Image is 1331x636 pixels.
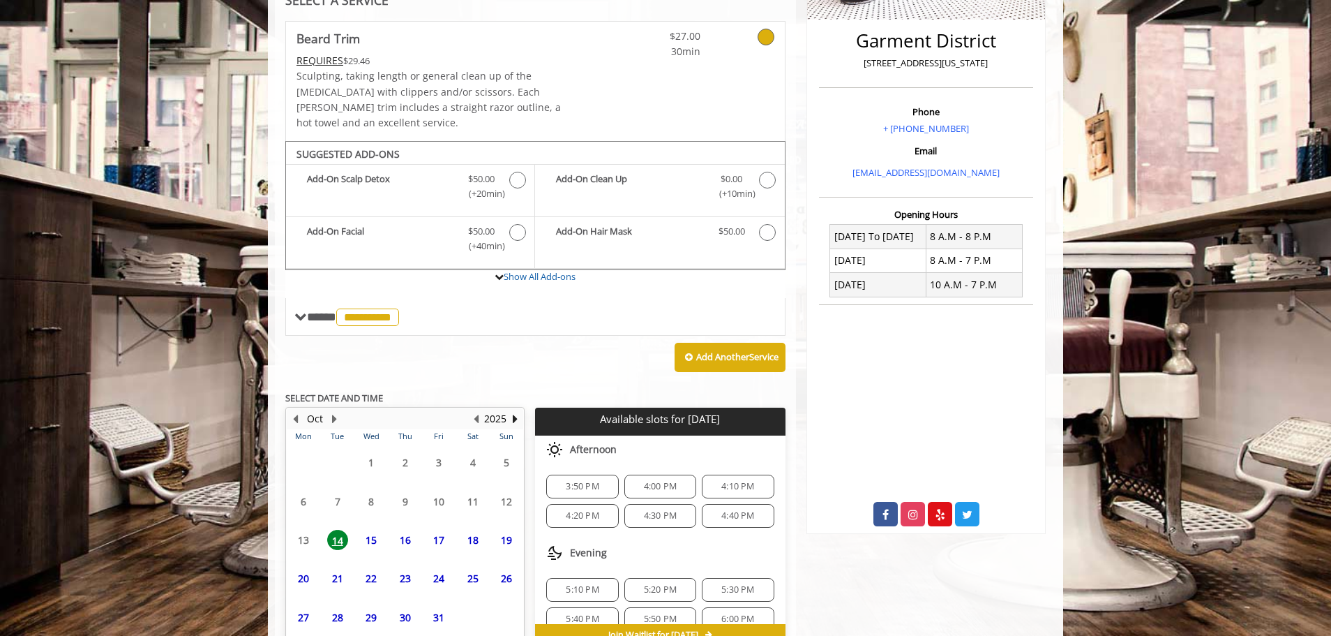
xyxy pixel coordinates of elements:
span: $50.00 [719,224,745,239]
td: Select day24 [422,559,456,598]
span: 30 [395,607,416,628]
td: [DATE] To [DATE] [830,225,926,249]
span: 24 [428,568,449,589]
img: evening slots [546,545,563,561]
div: 3:50 PM [546,475,618,498]
span: 5:10 PM [566,584,599,596]
label: Add-On Scalp Detox [293,172,527,205]
div: 5:50 PM [624,607,696,631]
h3: Email [822,146,1030,156]
b: Add-On Clean Up [556,172,704,201]
b: Add-On Hair Mask [556,224,704,241]
td: Select day22 [354,559,388,598]
button: Previous Month [289,411,301,427]
b: Add Another Service [696,350,779,363]
span: $27.00 [618,29,700,44]
th: Sun [490,429,524,443]
div: 4:00 PM [624,475,696,498]
button: Previous Year [470,411,481,427]
b: Beard Trim [296,29,360,48]
span: 21 [327,568,348,589]
span: $50.00 [468,172,495,186]
p: Sculpting, taking length or general clean up of the [MEDICAL_DATA] with clippers and/or scissors.... [296,68,577,131]
td: Select day14 [320,521,354,559]
th: Tue [320,429,354,443]
div: 6:00 PM [702,607,774,631]
div: 4:30 PM [624,504,696,528]
span: 20 [293,568,314,589]
td: Select day27 [287,598,320,636]
td: Select day31 [422,598,456,636]
span: 4:20 PM [566,510,599,522]
span: 22 [361,568,382,589]
span: $50.00 [468,224,495,239]
button: Oct [307,411,323,427]
span: 18 [463,530,483,550]
a: [EMAIL_ADDRESS][DOMAIN_NAME] [852,166,1000,179]
td: Select day25 [456,559,489,598]
span: 3:50 PM [566,481,599,492]
th: Fri [422,429,456,443]
span: 19 [496,530,517,550]
span: 15 [361,530,382,550]
div: 4:40 PM [702,504,774,528]
span: 4:30 PM [644,510,677,522]
span: 4:10 PM [721,481,754,492]
span: 5:50 PM [644,614,677,625]
td: 8 A.M - 8 P.M [926,225,1022,249]
p: [STREET_ADDRESS][US_STATE] [822,56,1030,71]
span: 26 [496,568,517,589]
span: 17 [428,530,449,550]
td: Select day21 [320,559,354,598]
div: 4:20 PM [546,504,618,528]
span: 5:40 PM [566,614,599,625]
b: SUGGESTED ADD-ONS [296,147,400,161]
td: Select day16 [388,521,421,559]
span: 16 [395,530,416,550]
span: Afternoon [570,444,617,455]
label: Add-On Facial [293,224,527,257]
span: 4:40 PM [721,510,754,522]
td: Select day19 [490,521,524,559]
span: 6:00 PM [721,614,754,625]
div: 4:10 PM [702,475,774,498]
label: Add-On Clean Up [542,172,777,205]
span: (+20min ) [461,186,502,201]
button: Next Month [329,411,340,427]
span: Evening [570,547,607,559]
h3: Opening Hours [819,209,1033,219]
div: $29.46 [296,53,577,68]
th: Thu [388,429,421,443]
td: Select day17 [422,521,456,559]
td: Select day20 [287,559,320,598]
span: This service needs some Advance to be paid before we block your appointment [296,54,343,67]
span: 27 [293,607,314,628]
button: 2025 [484,411,506,427]
b: SELECT DATE AND TIME [285,392,383,404]
th: Sat [456,429,489,443]
div: Beard Trim Add-onS [285,141,785,271]
span: 30min [618,44,700,59]
b: Add-On Scalp Detox [307,172,454,201]
td: Select day18 [456,521,489,559]
span: $0.00 [721,172,742,186]
button: Add AnotherService [675,343,785,372]
td: Select day15 [354,521,388,559]
div: 5:30 PM [702,578,774,602]
button: Next Year [509,411,520,427]
h3: Phone [822,107,1030,117]
h2: Garment District [822,31,1030,51]
span: 28 [327,607,348,628]
td: Select day26 [490,559,524,598]
span: 29 [361,607,382,628]
td: 10 A.M - 7 P.M [926,273,1022,297]
a: + [PHONE_NUMBER] [883,122,969,135]
span: 4:00 PM [644,481,677,492]
span: 5:30 PM [721,584,754,596]
span: 23 [395,568,416,589]
a: Show All Add-ons [504,270,576,283]
span: 5:20 PM [644,584,677,596]
td: Select day29 [354,598,388,636]
div: 5:10 PM [546,578,618,602]
span: 25 [463,568,483,589]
